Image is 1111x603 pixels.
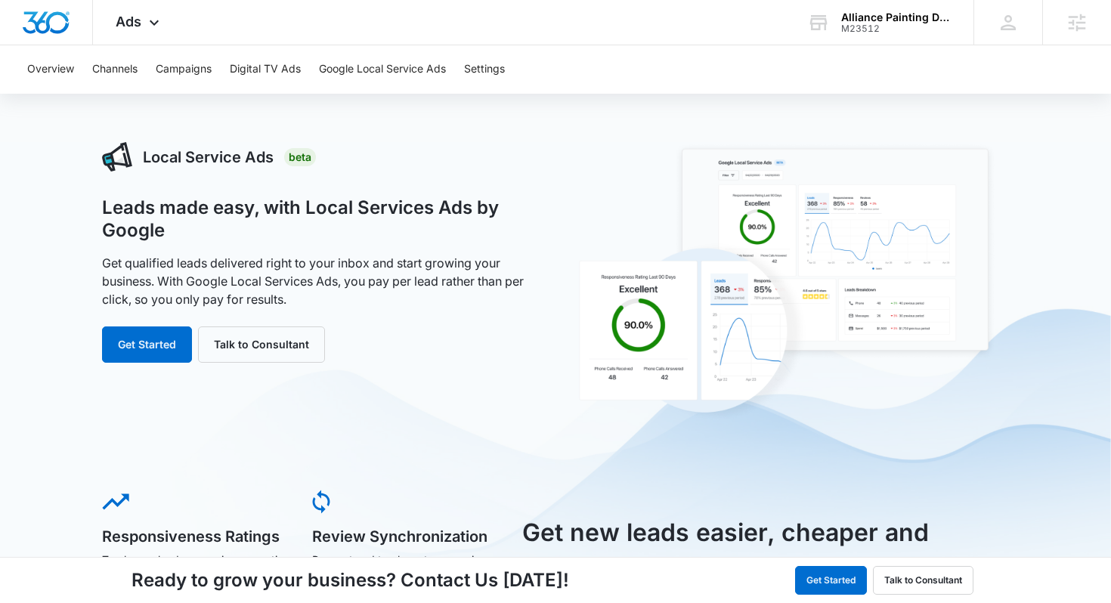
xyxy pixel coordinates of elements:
h4: Ready to grow your business? Contact Us [DATE]! [132,567,569,594]
h3: Get new leads easier, cheaper and faster than traditional advertising [522,515,947,587]
button: Channels [92,45,138,94]
button: Overview [27,45,74,94]
h3: Local Service Ads [143,146,274,169]
button: Talk to Consultant [873,566,973,595]
span: Ads [116,14,141,29]
p: Track your lead responsiveness rating to improve your ad performance and get more customers. [102,552,291,599]
div: account name [841,11,952,23]
div: Beta [284,148,316,166]
button: Get Started [102,326,192,363]
button: Google Local Service Ads [319,45,446,94]
button: Get Started [795,566,867,595]
h5: Review Synchronization [312,529,501,544]
div: account id [841,23,952,34]
h5: Responsiveness Ratings [102,529,291,544]
button: Talk to Consultant [198,326,325,363]
button: Campaigns [156,45,212,94]
p: Get qualified leads delivered right to your inbox and start growing your business. With Google Lo... [102,254,539,308]
h1: Leads made easy, with Local Services Ads by Google [102,196,539,242]
button: Digital TV Ads [230,45,301,94]
button: Settings [464,45,505,94]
